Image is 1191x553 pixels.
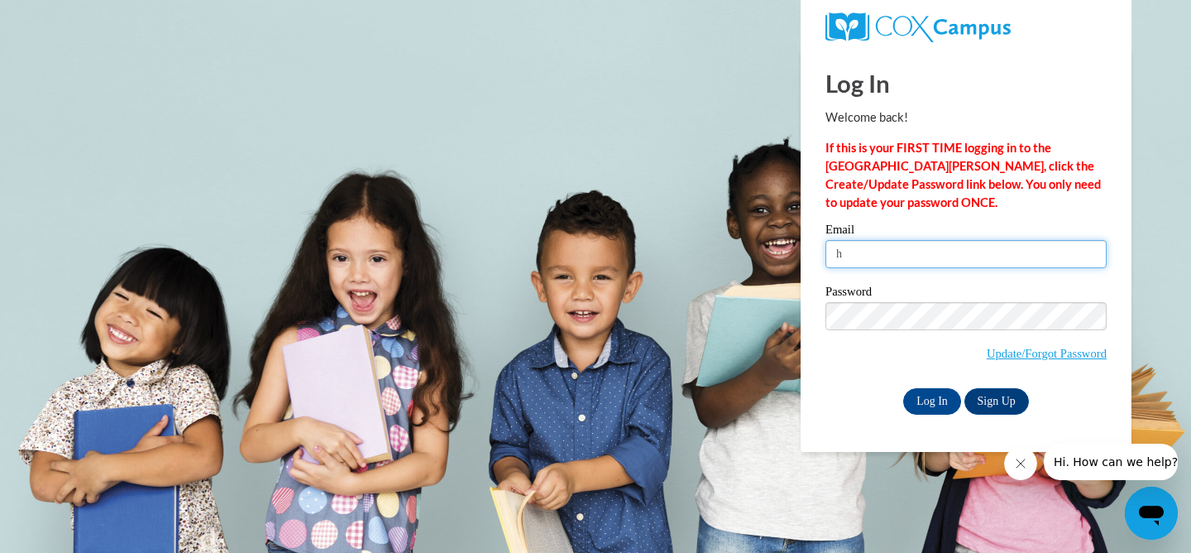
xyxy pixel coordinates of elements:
iframe: Close message [1004,447,1037,480]
a: COX Campus [825,12,1107,42]
iframe: Button to launch messaging window [1125,487,1178,540]
strong: If this is your FIRST TIME logging in to the [GEOGRAPHIC_DATA][PERSON_NAME], click the Create/Upd... [825,141,1101,209]
label: Password [825,286,1107,302]
img: COX Campus [825,12,1011,42]
a: Sign Up [964,388,1029,415]
label: Email [825,224,1107,240]
iframe: Message from company [1044,444,1178,480]
h1: Log In [825,66,1107,100]
a: Update/Forgot Password [987,347,1107,360]
p: Welcome back! [825,108,1107,127]
input: Log In [903,388,961,415]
